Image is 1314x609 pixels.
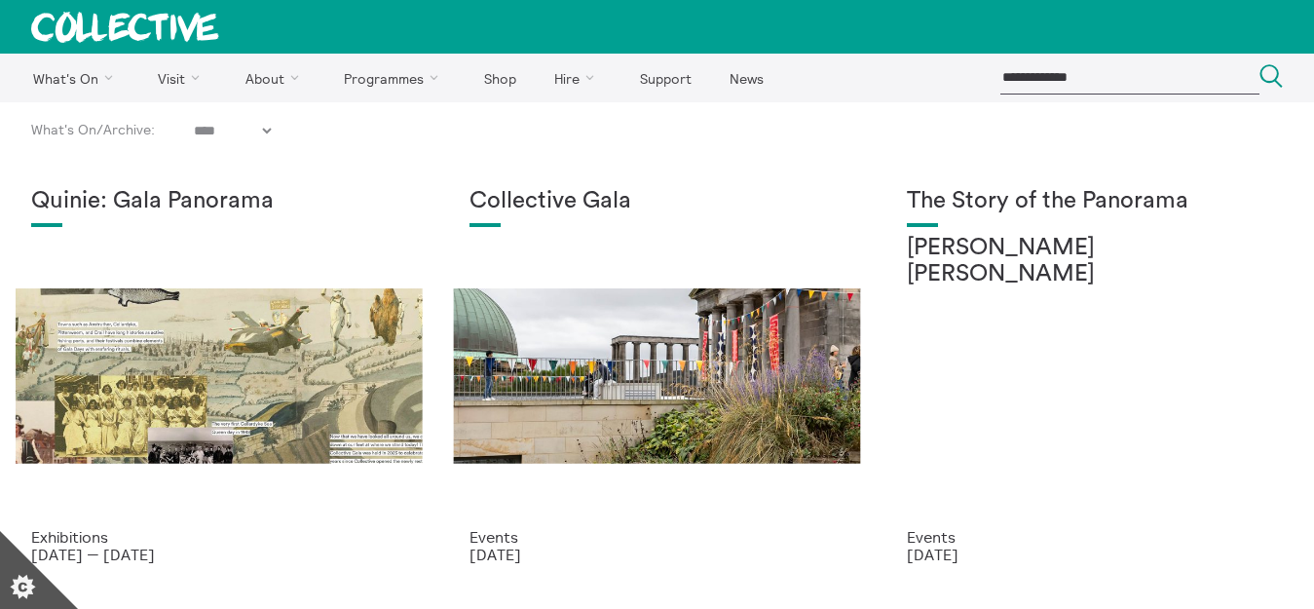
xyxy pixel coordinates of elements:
[31,528,407,546] p: Exhibitions
[327,54,464,102] a: Programmes
[31,122,96,137] a: What's On
[907,528,1283,546] p: Events
[31,188,407,215] h1: Quinie: Gala Panorama
[538,54,619,102] a: Hire
[467,54,533,102] a: Shop
[16,54,137,102] a: What's On
[141,54,225,102] a: Visit
[907,546,1283,563] p: [DATE]
[228,54,323,102] a: About
[31,546,407,563] p: [DATE] — [DATE]
[907,188,1283,215] h1: The Story of the Panorama
[876,157,1314,595] a: 30fb330d 2a63 48bf 8e62 8c2e09d1bf7f The Story of the Panorama [PERSON_NAME] [PERSON_NAME] Events...
[438,157,877,595] a: Collective Gala 2023. Image credit Sally Jubb. Collective Gala Events [DATE]
[103,122,155,137] a: Archive:
[622,54,708,102] a: Support
[469,546,845,563] p: [DATE]
[712,54,780,102] a: News
[469,528,845,546] p: Events
[907,235,1283,288] h2: [PERSON_NAME] [PERSON_NAME]
[469,188,845,215] h1: Collective Gala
